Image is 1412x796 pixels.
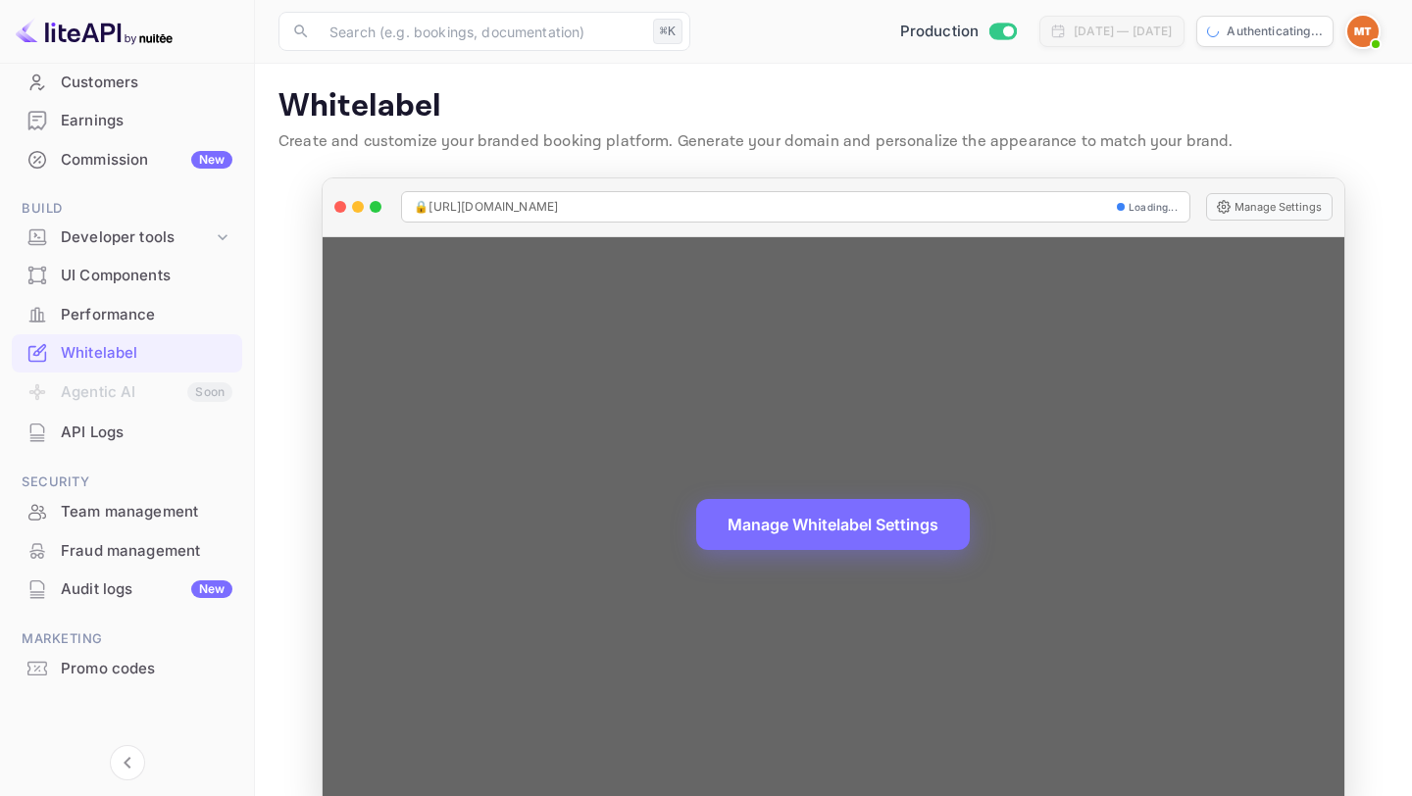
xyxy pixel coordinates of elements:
p: Create and customize your branded booking platform. Generate your domain and personalize the appe... [278,130,1388,154]
span: 🔒 [URL][DOMAIN_NAME] [414,198,558,216]
input: Search (e.g. bookings, documentation) [318,12,645,51]
div: Team management [12,493,242,531]
div: ⌘K [653,19,682,44]
div: Switch to Sandbox mode [892,21,1025,43]
div: Commission [61,149,232,172]
div: Whitelabel [12,334,242,373]
div: API Logs [12,414,242,452]
button: Manage Whitelabel Settings [696,499,970,550]
img: LiteAPI logo [16,16,173,47]
button: Manage Settings [1206,193,1333,221]
a: Team management [12,493,242,529]
div: Developer tools [12,221,242,255]
button: Collapse navigation [110,745,145,780]
span: Security [12,472,242,493]
div: UI Components [12,257,242,295]
div: Performance [61,304,232,326]
div: UI Components [61,265,232,287]
span: Production [900,21,980,43]
div: Earnings [12,102,242,140]
a: Audit logsNew [12,571,242,607]
span: Loading... [1129,200,1178,215]
a: Earnings [12,102,242,138]
div: Fraud management [61,540,232,563]
a: CommissionNew [12,141,242,177]
a: API Logs [12,414,242,450]
span: Marketing [12,628,242,650]
div: Whitelabel [61,342,232,365]
p: Whitelabel [278,87,1388,126]
div: Audit logs [61,578,232,601]
a: Promo codes [12,650,242,686]
a: Customers [12,64,242,100]
div: Fraud management [12,532,242,571]
div: API Logs [61,422,232,444]
div: Performance [12,296,242,334]
div: Promo codes [61,658,232,680]
a: Whitelabel [12,334,242,371]
img: Minerave Travel [1347,16,1379,47]
div: Audit logsNew [12,571,242,609]
div: Earnings [61,110,232,132]
a: UI Components [12,257,242,293]
div: Customers [61,72,232,94]
div: Promo codes [12,650,242,688]
div: New [191,151,232,169]
a: Fraud management [12,532,242,569]
a: Performance [12,296,242,332]
div: [DATE] — [DATE] [1074,23,1172,40]
p: Authenticating... [1227,23,1323,40]
div: CommissionNew [12,141,242,179]
div: Team management [61,501,232,523]
span: Build [12,198,242,220]
div: New [191,580,232,598]
div: Developer tools [61,226,213,249]
div: Customers [12,64,242,102]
